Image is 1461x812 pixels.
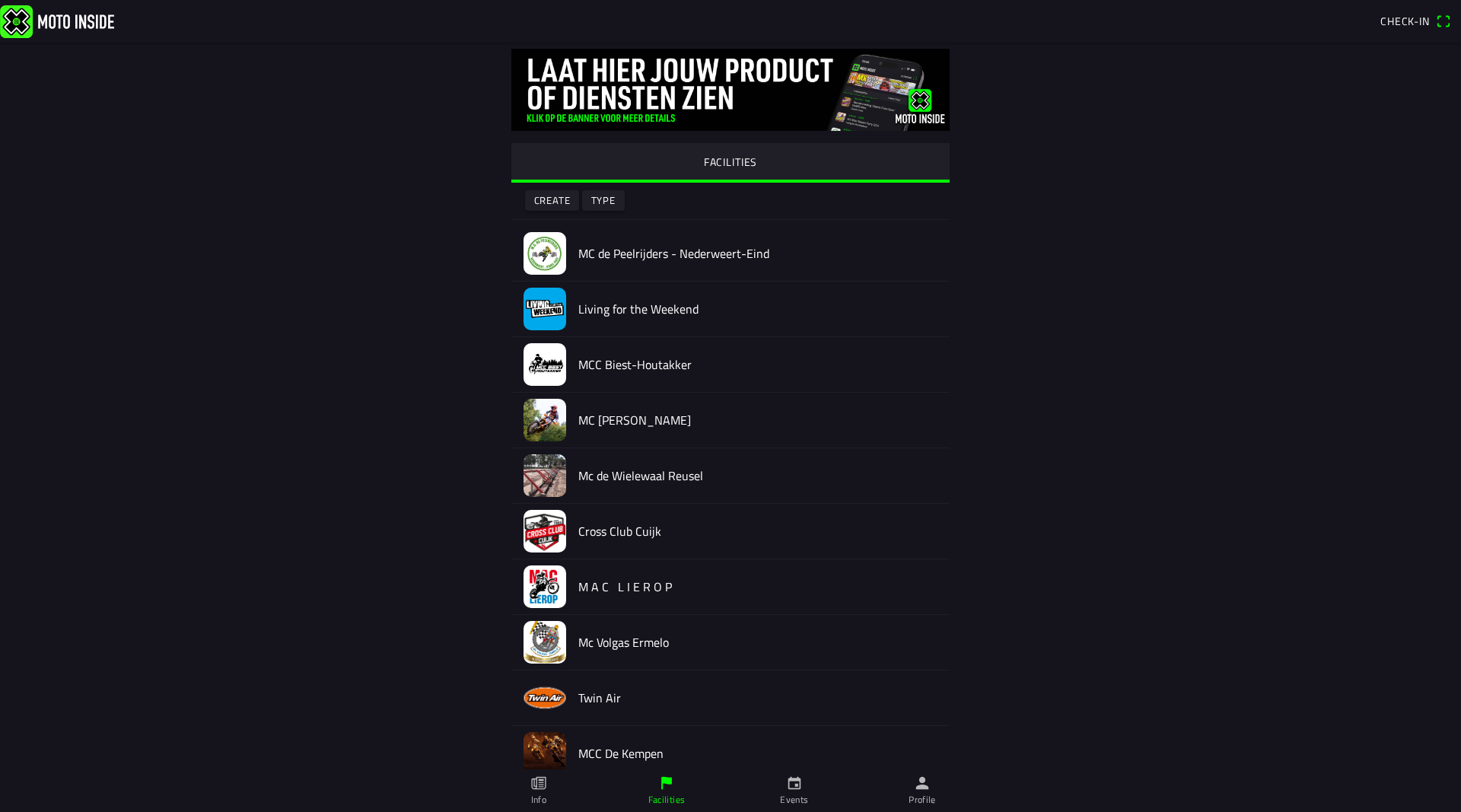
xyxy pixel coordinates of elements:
h2: Living for the Weekend [578,302,937,317]
h2: MCC Biest-Houtakker [578,358,937,372]
h2: MC [PERSON_NAME] [578,413,937,428]
ion-label: Facilities [648,793,686,807]
img: iSUQscf9i1joESlnIyEiMfogXz7Bc5tjPeDLpnIM.jpeg [524,288,566,330]
ion-text: Create [534,196,571,205]
ion-segment-button: FACILITIES [511,143,950,183]
img: blYthksgOceLkNu2ej2JKmd89r2Pk2JqgKxchyE3.jpg [524,343,566,386]
img: 1Ywph0tl9bockamjdFN6UysBxvF9j4zi1qic2Fif.jpeg [524,732,566,775]
ion-button: Type [582,190,625,211]
span: Check-in [1380,13,1430,29]
h2: M A C L I E R O P [578,580,937,594]
img: OVnFQxerog5cC59gt7GlBiORcCq4WNUAybko3va6.jpeg [524,399,566,441]
ion-icon: paper [530,775,547,791]
ion-label: Events [780,793,808,807]
ion-label: Profile [909,793,936,807]
a: Check-inqr scanner [1373,9,1458,33]
ion-icon: flag [658,775,675,791]
h2: MC de Peelrijders - Nederweert-Eind [578,247,937,261]
img: YWMvcvOLWY37agttpRZJaAs8ZAiLaNCKac4Ftzsi.jpeg [524,454,566,497]
h2: Mc de Wielewaal Reusel [578,469,937,483]
ion-icon: calendar [786,775,803,791]
ion-label: Info [531,793,546,807]
img: fZaLbSkDvnr1C4GUSZfQfuKvSpE6MliCMoEx3pMa.jpg [524,621,566,664]
img: NfW0nHITyqKAzdTnw5f60d4xrRiuM2tsSi92Ny8Z.png [524,677,566,719]
h2: Cross Club Cuijk [578,524,937,539]
ion-icon: person [914,775,931,791]
h2: Mc Volgas Ermelo [578,635,937,650]
h2: Twin Air [578,691,937,705]
img: vKiD6aWk1KGCV7kxOazT7ShHwSDtaq6zenDXxJPe.jpeg [524,510,566,552]
h2: MCC De Kempen [578,747,937,761]
img: sCleOuLcZu0uXzcCJj7MbjlmDPuiK8LwTvsfTPE1.png [524,565,566,608]
img: gq2TelBLMmpi4fWFHNg00ygdNTGbkoIX0dQjbKR7.jpg [511,49,950,131]
img: aAdPnaJ0eM91CyR0W3EJwaucQemX36SUl3ujApoD.jpeg [524,232,566,275]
